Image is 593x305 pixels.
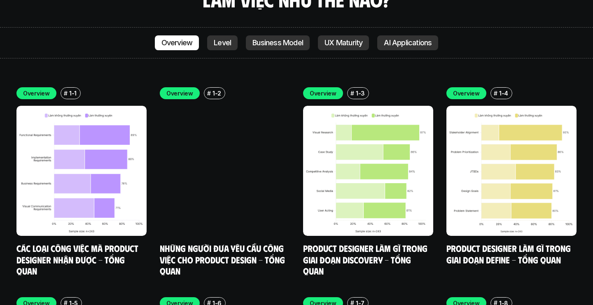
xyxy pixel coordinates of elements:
[494,90,497,96] h6: #
[64,90,68,96] h6: #
[155,35,199,50] a: Overview
[350,90,354,96] h6: #
[214,39,231,47] p: Level
[166,89,193,98] p: Overview
[252,39,303,47] p: Business Model
[23,89,50,98] p: Overview
[303,242,430,276] a: Product Designer làm gì trong giai đoạn Discovery - Tổng quan
[160,242,287,276] a: Những người đưa yêu cầu công việc cho Product Design - Tổng quan
[318,35,369,50] a: UX Maturity
[356,89,365,98] p: 1-3
[499,89,508,98] p: 1-4
[69,89,77,98] p: 1-1
[325,39,362,47] p: UX Maturity
[246,35,310,50] a: Business Model
[446,242,573,265] a: Product Designer làm gì trong giai đoạn Define - Tổng quan
[212,89,221,98] p: 1-2
[207,90,211,96] h6: #
[310,89,336,98] p: Overview
[453,89,480,98] p: Overview
[384,39,432,47] p: AI Applications
[161,39,193,47] p: Overview
[377,35,438,50] a: AI Applications
[207,35,238,50] a: Level
[16,242,140,276] a: Các loại công việc mà Product Designer nhận được - Tổng quan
